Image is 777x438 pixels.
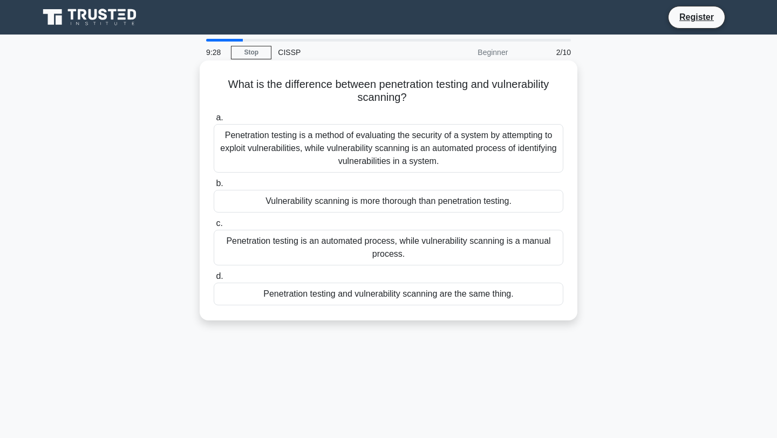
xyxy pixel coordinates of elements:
[213,78,564,105] h5: What is the difference between penetration testing and vulnerability scanning?
[214,230,563,265] div: Penetration testing is an automated process, while vulnerability scanning is a manual process.
[673,10,720,24] a: Register
[231,46,271,59] a: Stop
[214,283,563,305] div: Penetration testing and vulnerability scanning are the same thing.
[200,42,231,63] div: 9:28
[216,179,223,188] span: b.
[214,124,563,173] div: Penetration testing is a method of evaluating the security of a system by attempting to exploit v...
[216,113,223,122] span: a.
[271,42,420,63] div: CISSP
[214,190,563,213] div: Vulnerability scanning is more thorough than penetration testing.
[216,271,223,280] span: d.
[514,42,577,63] div: 2/10
[216,218,222,228] span: c.
[420,42,514,63] div: Beginner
